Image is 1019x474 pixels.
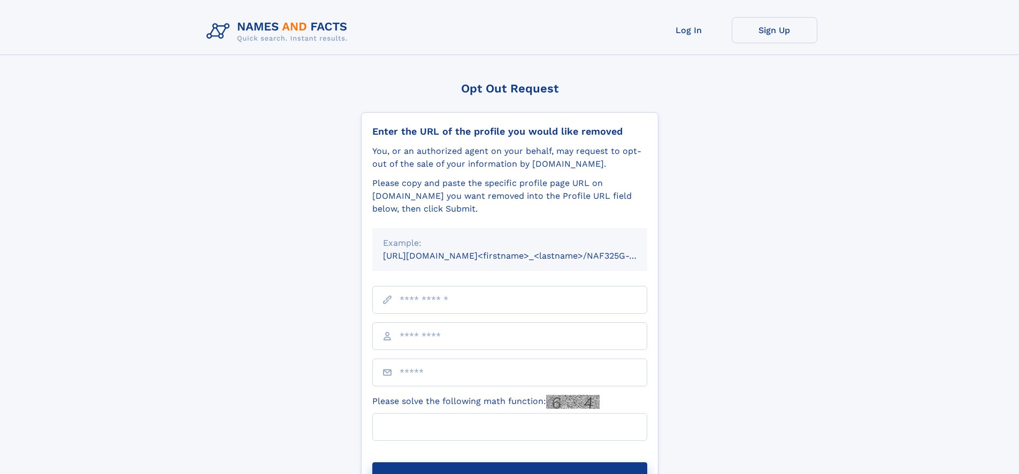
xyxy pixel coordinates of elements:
[372,177,647,215] div: Please copy and paste the specific profile page URL on [DOMAIN_NAME] you want removed into the Pr...
[372,395,600,409] label: Please solve the following math function:
[383,251,668,261] small: [URL][DOMAIN_NAME]<firstname>_<lastname>/NAF325G-xxxxxxxx
[372,145,647,170] div: You, or an authorized agent on your behalf, may request to opt-out of the sale of your informatio...
[372,126,647,137] div: Enter the URL of the profile you would like removed
[732,17,817,43] a: Sign Up
[202,17,356,46] img: Logo Names and Facts
[646,17,732,43] a: Log In
[361,82,658,95] div: Opt Out Request
[383,237,637,250] div: Example:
